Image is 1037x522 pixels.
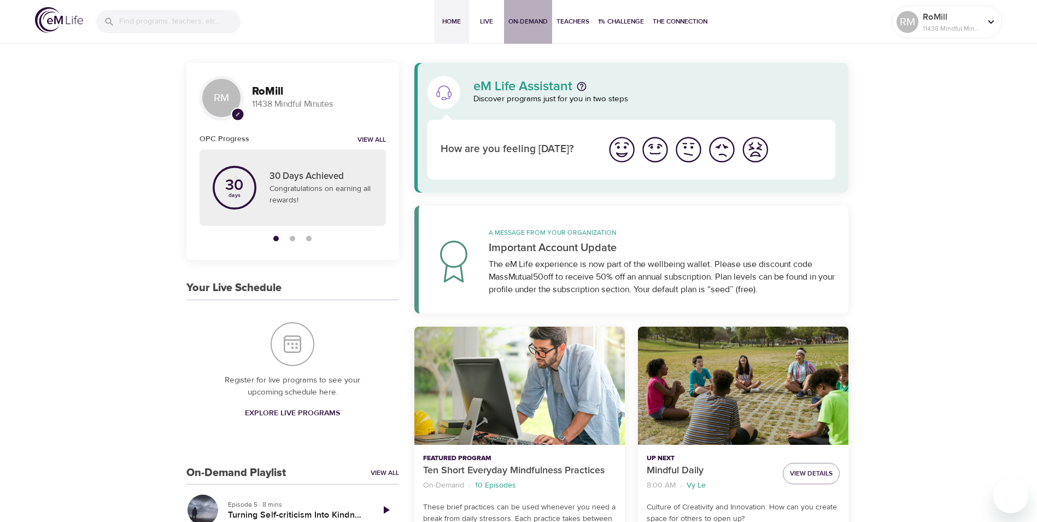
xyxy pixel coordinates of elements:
nav: breadcrumb [423,478,616,493]
p: Vy Le [687,480,706,491]
p: Ten Short Everyday Mindfulness Practices [423,463,616,478]
a: Explore Live Programs [241,403,344,424]
button: View Details [783,463,840,484]
img: Your Live Schedule [271,322,314,366]
p: Mindful Daily [647,463,774,478]
a: View All [371,468,399,478]
span: View Details [790,468,833,479]
h3: On-Demand Playlist [186,467,286,479]
img: bad [707,135,737,165]
nav: breadcrumb [647,478,774,493]
span: The Connection [653,16,707,27]
p: eM Life Assistant [473,80,572,93]
span: 1% Challenge [598,16,644,27]
span: Live [473,16,500,27]
img: good [640,135,670,165]
button: I'm feeling great [605,133,638,166]
p: On-Demand [423,480,464,491]
p: 11438 Mindful Minutes [923,24,981,33]
iframe: Button to launch messaging window [993,478,1028,513]
p: 30 Days Achieved [269,170,373,184]
div: RM [897,11,918,33]
div: The eM Life experience is now part of the wellbeing wallet. Please use discount code MassMutual50... [489,258,836,296]
span: Explore Live Programs [245,407,340,420]
p: How are you feeling [DATE]? [441,142,592,158]
img: great [607,135,637,165]
li: · [680,478,682,493]
span: Home [438,16,465,27]
button: I'm feeling worst [739,133,772,166]
img: eM Life Assistant [435,84,453,101]
button: Ten Short Everyday Mindfulness Practices [414,327,625,445]
p: Up Next [647,454,774,463]
h6: OPC Progress [200,133,249,145]
p: A message from your organization [489,228,836,237]
button: I'm feeling good [638,133,672,166]
input: Find programs, teachers, etc... [119,10,241,33]
p: 11438 Mindful Minutes [252,98,386,111]
p: Discover programs just for you in two steps [473,93,836,106]
p: Featured Program [423,454,616,463]
a: View all notifications [358,136,386,145]
li: · [468,478,471,493]
button: I'm feeling ok [672,133,705,166]
p: 30 [225,178,243,193]
p: 10 Episodes [475,480,516,491]
img: ok [673,135,704,165]
p: Episode 5 · 8 mins [228,500,364,509]
h5: Turning Self-criticism Into Kindness [228,509,364,521]
img: logo [35,7,83,33]
button: I'm feeling bad [705,133,739,166]
div: RM [200,76,243,120]
button: Mindful Daily [638,327,848,445]
p: days [225,193,243,198]
p: 8:00 AM [647,480,676,491]
p: Register for live programs to see your upcoming schedule here. [208,374,377,399]
span: On-Demand [508,16,548,27]
p: Congratulations on earning all rewards! [269,183,373,206]
h3: Your Live Schedule [186,282,282,294]
span: Teachers [556,16,589,27]
p: RoMill [923,10,981,24]
h3: RoMill [252,85,386,98]
p: Important Account Update [489,240,836,256]
img: worst [740,135,770,165]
